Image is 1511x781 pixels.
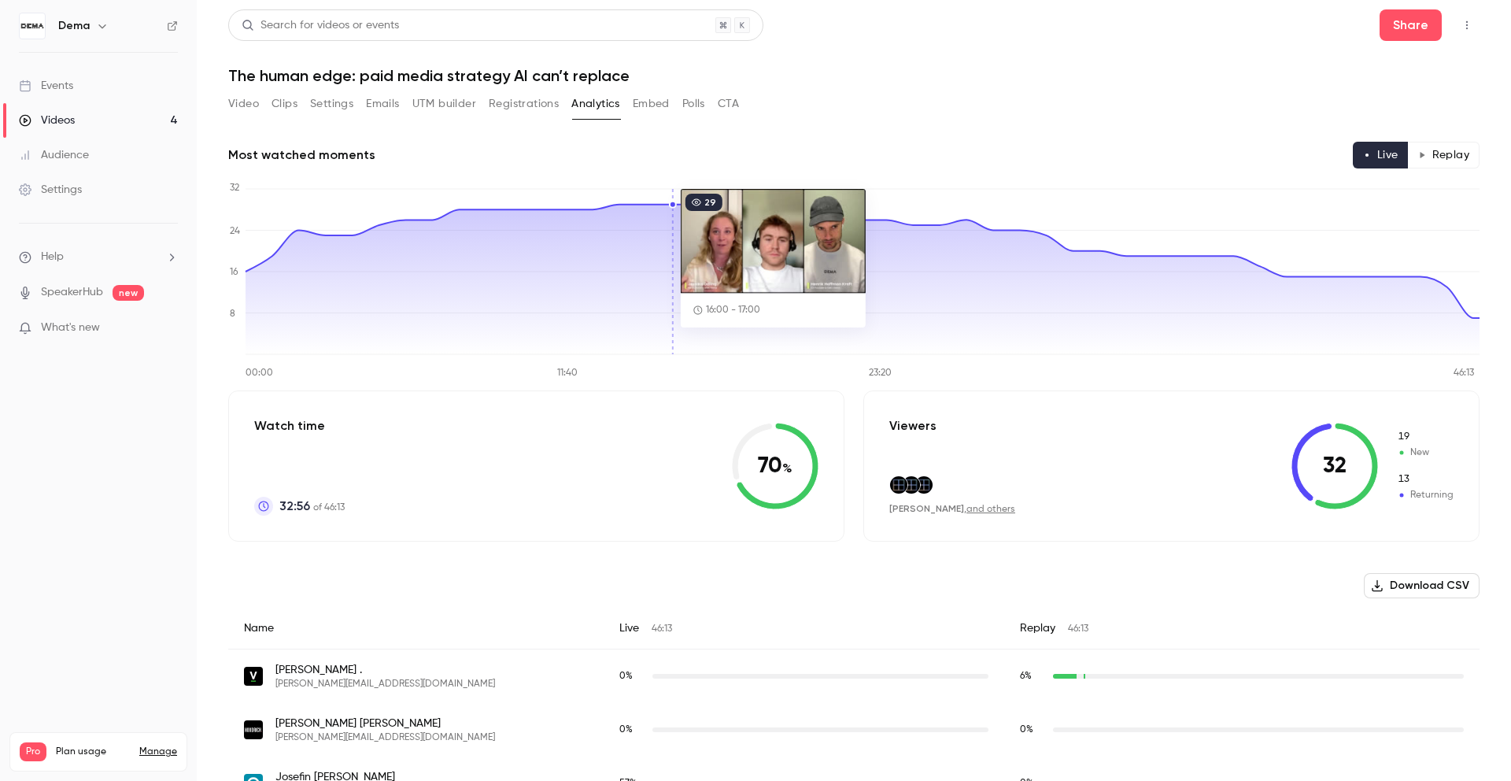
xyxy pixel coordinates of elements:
[58,18,90,34] h6: Dema
[272,91,297,117] button: Clips
[889,416,937,435] p: Viewers
[230,227,240,236] tspan: 24
[228,608,604,650] div: Name
[113,285,144,301] span: new
[279,497,345,516] p: of 46:13
[159,321,178,335] iframe: Noticeable Trigger
[254,416,345,435] p: Watch time
[1397,446,1454,460] span: New
[619,723,645,737] span: Live watch time
[1068,624,1088,634] span: 46:13
[19,113,75,128] div: Videos
[244,667,263,686] img: vervaunt.com
[275,731,495,744] span: [PERSON_NAME][EMAIL_ADDRESS][DOMAIN_NAME]
[619,672,633,681] span: 0 %
[1408,142,1480,168] button: Replay
[571,91,620,117] button: Analytics
[242,17,399,34] div: Search for videos or events
[1454,13,1480,38] button: Top Bar Actions
[228,91,259,117] button: Video
[1020,723,1045,737] span: Replay watch time
[652,624,672,634] span: 46:13
[279,497,310,516] span: 32:56
[139,746,177,758] a: Manage
[19,249,178,265] li: help-dropdown-opener
[915,476,933,494] img: dema.ai
[1364,573,1480,598] button: Download CSV
[604,608,1004,650] div: Live
[20,13,45,39] img: Dema
[966,505,1015,514] a: and others
[1397,430,1454,444] span: New
[228,146,375,165] h2: Most watched moments
[41,249,64,265] span: Help
[489,91,559,117] button: Registrations
[889,502,1015,516] div: ,
[228,703,1480,757] div: chloe.anderson@hoodrichuk.com
[275,716,495,731] span: [PERSON_NAME] [PERSON_NAME]
[718,91,739,117] button: CTA
[1020,725,1033,735] span: 0 %
[557,368,578,378] tspan: 11:40
[903,476,920,494] img: dema.ai
[889,503,964,514] span: [PERSON_NAME]
[41,320,100,336] span: What's new
[1020,672,1032,681] span: 6 %
[1397,488,1454,502] span: Returning
[20,742,46,761] span: Pro
[619,669,645,683] span: Live watch time
[890,476,907,494] img: dema.ai
[230,309,235,319] tspan: 8
[1397,472,1454,487] span: Returning
[228,650,1480,704] div: josh@vervaunt.com
[412,91,476,117] button: UTM builder
[682,91,705,117] button: Polls
[275,662,495,678] span: [PERSON_NAME] .
[1380,9,1442,41] button: Share
[366,91,399,117] button: Emails
[41,284,103,301] a: SpeakerHub
[1004,608,1480,650] div: Replay
[633,91,670,117] button: Embed
[275,678,495,690] span: [PERSON_NAME][EMAIL_ADDRESS][DOMAIN_NAME]
[19,182,82,198] div: Settings
[244,720,263,739] img: hoodrichuk.com
[1454,368,1474,378] tspan: 46:13
[19,147,89,163] div: Audience
[869,368,892,378] tspan: 23:20
[230,183,239,193] tspan: 32
[228,66,1480,85] h1: The human edge: paid media strategy AI can’t replace
[1353,142,1409,168] button: Live
[246,368,273,378] tspan: 00:00
[619,725,633,735] span: 0 %
[1020,669,1045,683] span: Replay watch time
[19,78,73,94] div: Events
[310,91,353,117] button: Settings
[230,268,238,277] tspan: 16
[56,746,130,758] span: Plan usage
